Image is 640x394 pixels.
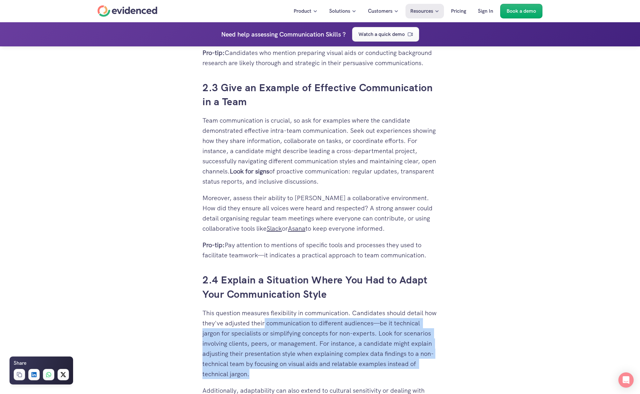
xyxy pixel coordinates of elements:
p: Pricing [451,7,466,15]
p: Team communication is crucial, so ask for examples where the candidate demonstrated effective int... [202,115,438,187]
p: Resources [410,7,433,15]
a: Watch a quick demo [352,27,419,42]
a: Pricing [446,4,471,18]
strong: Pro-tip: [202,241,225,249]
p: Candidates who mention preparing visual aids or conducting background research are likely thoroug... [202,48,438,68]
p: This question measures flexibility in communication. Candidates should detail how they've adjuste... [202,308,438,379]
p: Book a demo [507,7,536,15]
strong: Pro-tip: [202,49,225,57]
p: Watch a quick demo [358,30,405,38]
a: Home [98,5,157,17]
a: Book a demo [500,4,542,18]
h3: 2.4 Explain a Situation Where You Had to Adapt Your Communication Style [202,273,438,302]
h6: Share [14,359,26,367]
p: Need help assessing [221,29,278,39]
div: Open Intercom Messenger [618,372,634,388]
a: Asana [288,224,305,233]
strong: Look for signs [230,167,269,175]
h3: 2.3 Give an Example of Effective Communication in a Team [202,81,438,109]
a: Sign In [473,4,498,18]
p: Sign In [478,7,493,15]
a: Slack [267,224,282,233]
p: Customers [368,7,392,15]
h4: ? [343,29,346,39]
p: Moreover, assess their ability to [PERSON_NAME] a collaborative environment. How did they ensure ... [202,193,438,234]
p: Solutions [329,7,350,15]
p: Pay attention to mentions of specific tools and processes they used to facilitate teamwork—it ind... [202,240,438,260]
p: Product [294,7,311,15]
h4: Communication Skills [279,29,341,39]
